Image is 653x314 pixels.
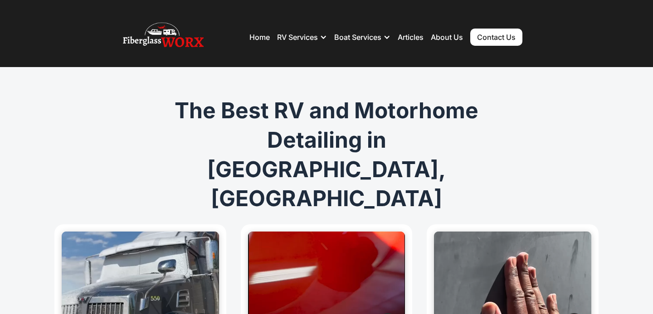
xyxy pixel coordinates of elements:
[249,33,270,42] a: Home
[277,24,327,51] div: RV Services
[277,33,318,42] div: RV Services
[152,96,501,213] h1: The Best RV and Motorhome Detailing in [GEOGRAPHIC_DATA], [GEOGRAPHIC_DATA]
[398,33,424,42] a: Articles
[334,33,381,42] div: Boat Services
[431,33,463,42] a: About Us
[334,24,390,51] div: Boat Services
[470,29,522,46] a: Contact Us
